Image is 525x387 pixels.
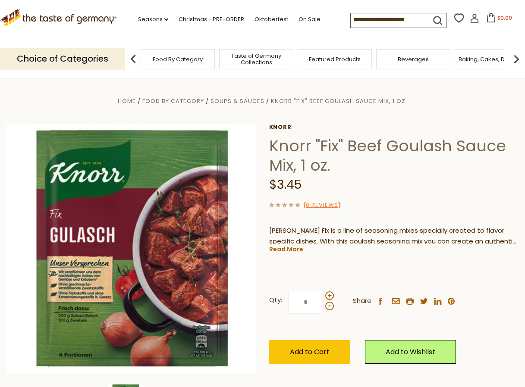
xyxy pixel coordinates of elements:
a: Knorr "Fix" Beef Goulash Sauce Mix, 1 oz. [271,97,407,105]
a: Food By Category [142,97,204,105]
a: Read More [269,245,303,253]
a: Featured Products [309,56,361,62]
a: 0 Reviews [306,201,338,210]
a: Seasons [138,15,168,24]
a: Add to Wishlist [365,340,456,364]
a: Christmas - PRE-ORDER [179,15,244,24]
p: [PERSON_NAME] Fix is a line of seasoning mixes specially created to flavor specific dishes. With ... [269,225,519,247]
span: Share: [353,296,373,306]
a: Home [118,97,136,105]
a: Knorr [269,124,519,131]
a: Soups & Sauces [211,97,264,105]
span: ( ) [303,201,341,209]
input: Qty: [288,290,324,314]
button: $0.00 [481,13,518,26]
span: Add to Cart [290,347,330,357]
span: $0.00 [497,14,512,22]
a: Beverages [398,56,429,62]
button: Add to Cart [269,340,350,364]
strong: Qty: [269,295,282,306]
img: Knorr Goulash Sauce Mix [6,124,256,373]
span: $3.45 [269,176,302,193]
img: previous arrow [125,50,142,68]
img: next arrow [508,50,525,68]
a: Oktoberfest [255,15,288,24]
a: On Sale [299,15,321,24]
h1: Knorr "Fix" Beef Goulash Sauce Mix, 1 oz. [269,136,519,175]
a: Taste of Germany Collections [222,53,291,66]
a: Food By Category [153,56,203,62]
